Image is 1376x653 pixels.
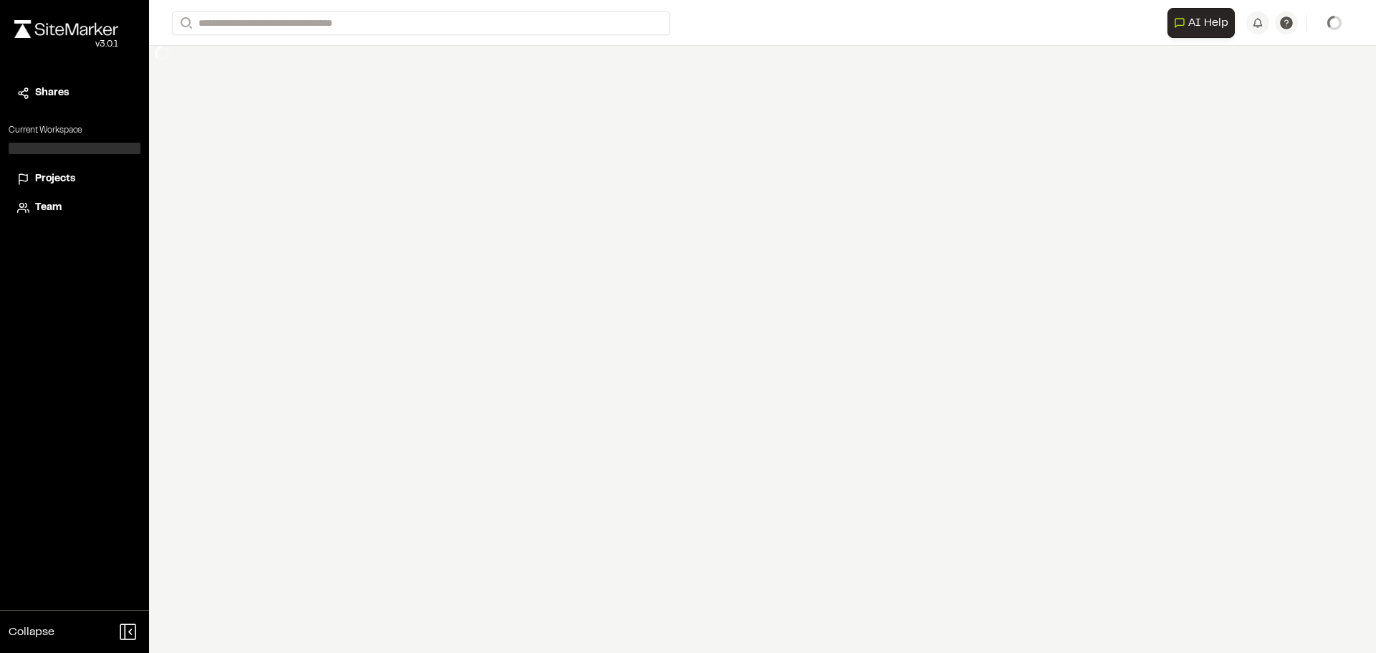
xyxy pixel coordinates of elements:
[35,171,75,187] span: Projects
[1188,14,1228,32] span: AI Help
[17,85,132,101] a: Shares
[172,11,198,35] button: Search
[14,20,118,38] img: rebrand.png
[14,38,118,51] div: Oh geez...please don't...
[17,171,132,187] a: Projects
[1167,8,1241,38] div: Open AI Assistant
[9,124,140,137] p: Current Workspace
[9,624,54,641] span: Collapse
[35,85,69,101] span: Shares
[1167,8,1235,38] button: Open AI Assistant
[35,200,62,216] span: Team
[17,200,132,216] a: Team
